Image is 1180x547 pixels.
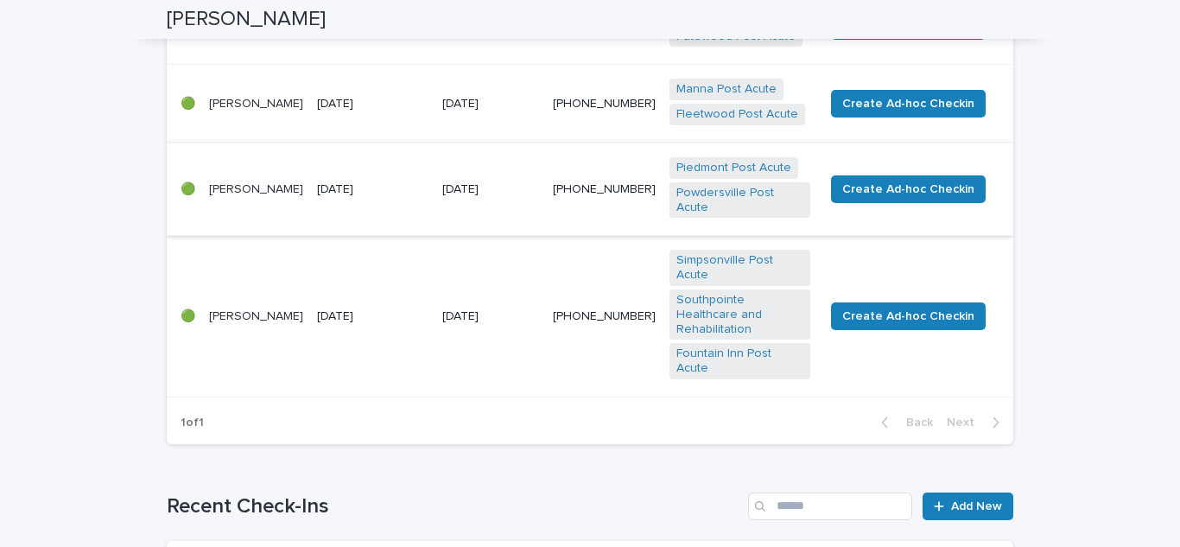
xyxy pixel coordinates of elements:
a: [PHONE_NUMBER] [553,98,656,110]
p: [DATE] [442,309,538,324]
p: [DATE] [317,182,428,197]
button: Create Ad-hoc Checkin [831,90,986,118]
p: [DATE] [317,309,428,324]
button: Back [867,415,940,430]
button: Create Ad-hoc Checkin [831,175,986,203]
a: Simpsonville Post Acute [676,253,803,283]
a: Add New [923,493,1013,520]
span: Add New [951,500,1002,512]
p: [DATE] [442,182,538,197]
a: [PHONE_NUMBER] [553,183,656,195]
a: Powdersville Post Acute [676,186,803,215]
span: Create Ad-hoc Checkin [842,95,974,112]
p: 1 of 1 [167,402,218,444]
span: Next [947,417,985,429]
button: Next [940,415,1013,430]
a: Manna Post Acute [676,82,777,97]
h2: [PERSON_NAME] [167,7,326,32]
a: Fountain Inn Post Acute [676,347,803,376]
span: Create Ad-hoc Checkin [842,308,974,325]
a: Piedmont Post Acute [676,161,791,175]
span: Create Ad-hoc Checkin [842,181,974,198]
p: [DATE] [317,97,428,111]
tr: 🟢[PERSON_NAME][DATE][DATE][PHONE_NUMBER]Piedmont Post Acute Powdersville Post Acute Create Ad-hoc... [167,143,1013,235]
a: Fleetwood Post Acute [676,107,798,122]
input: Search [748,493,912,520]
tr: 🟢[PERSON_NAME][DATE][DATE][PHONE_NUMBER]Manna Post Acute Fleetwood Post Acute Create Ad-hoc Checkin [167,65,1013,143]
button: Create Ad-hoc Checkin [831,302,986,330]
p: [DATE] [442,97,538,111]
span: Back [896,417,933,429]
a: [PHONE_NUMBER] [553,310,656,322]
p: 🟢 [181,97,195,111]
tr: 🟢[PERSON_NAME][DATE][DATE][PHONE_NUMBER]Simpsonville Post Acute Southpointe Healthcare and Rehabi... [167,236,1013,398]
p: 🟢 [181,182,195,197]
p: [PERSON_NAME] [209,97,303,111]
p: [PERSON_NAME] [209,309,303,324]
h1: Recent Check-Ins [167,494,741,519]
p: [PERSON_NAME] [209,182,303,197]
a: Southpointe Healthcare and Rehabilitation [676,293,803,336]
p: 🟢 [181,309,195,324]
